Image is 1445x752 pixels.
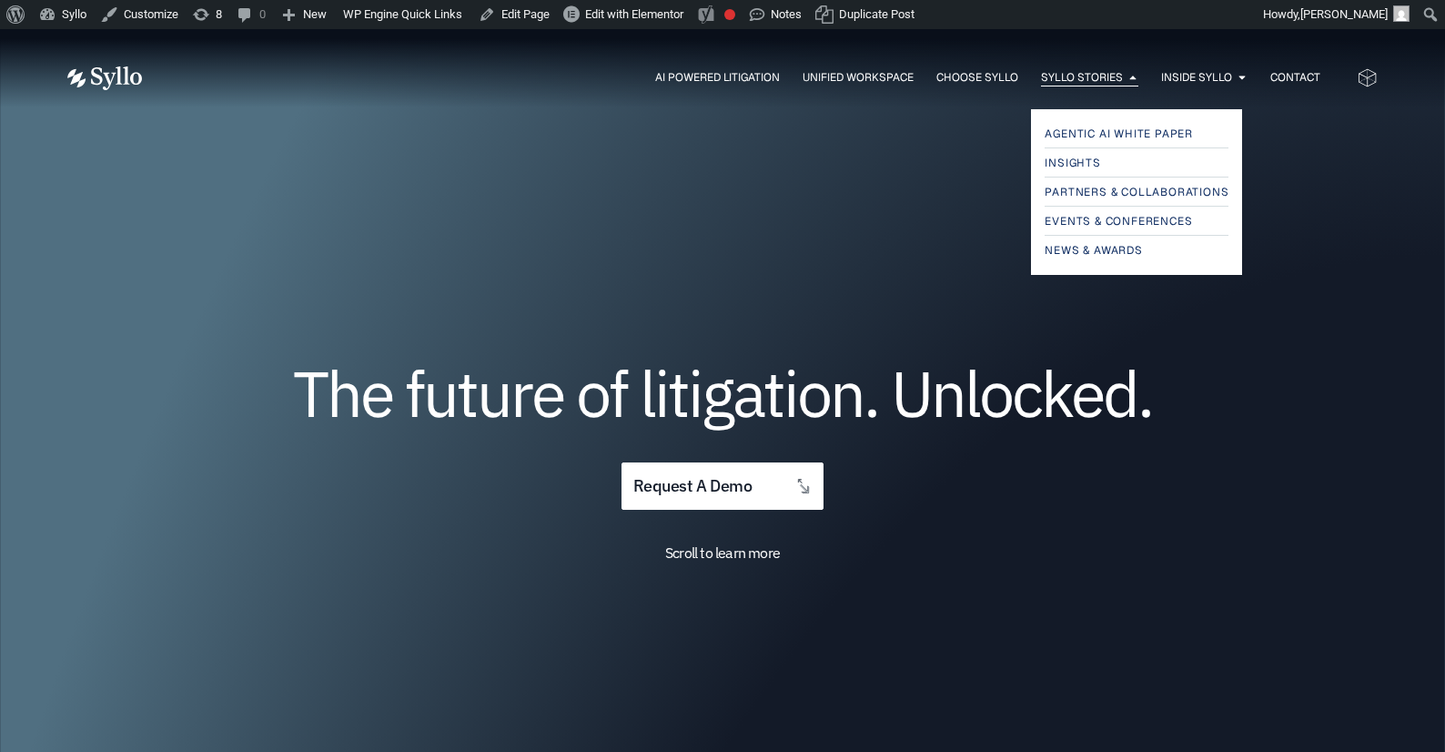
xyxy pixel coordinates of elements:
img: Vector [67,66,142,90]
a: Contact [1270,69,1320,86]
a: request a demo [621,462,824,511]
div: Menu Toggle [178,69,1320,86]
span: News & Awards [1045,239,1142,261]
a: Inside Syllo [1161,69,1232,86]
a: AI Powered Litigation [655,69,780,86]
a: Agentic AI White Paper [1045,123,1228,145]
span: request a demo [633,478,752,495]
span: Scroll to learn more [665,544,780,562]
a: News & Awards [1045,239,1228,261]
a: Partners & Collaborations [1045,181,1228,203]
a: Insights [1045,152,1228,174]
a: Syllo Stories [1041,69,1123,86]
a: Events & Conferences [1045,210,1228,232]
nav: Menu [178,69,1320,86]
a: Unified Workspace [803,69,914,86]
span: Insights [1045,152,1100,174]
span: [PERSON_NAME] [1300,7,1388,21]
span: Events & Conferences [1045,210,1192,232]
div: Focus keyphrase not set [724,9,735,20]
span: Agentic AI White Paper [1045,123,1193,145]
h1: The future of litigation. Unlocked. [177,363,1268,423]
span: Edit with Elementor [585,7,683,21]
a: Choose Syllo [936,69,1018,86]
